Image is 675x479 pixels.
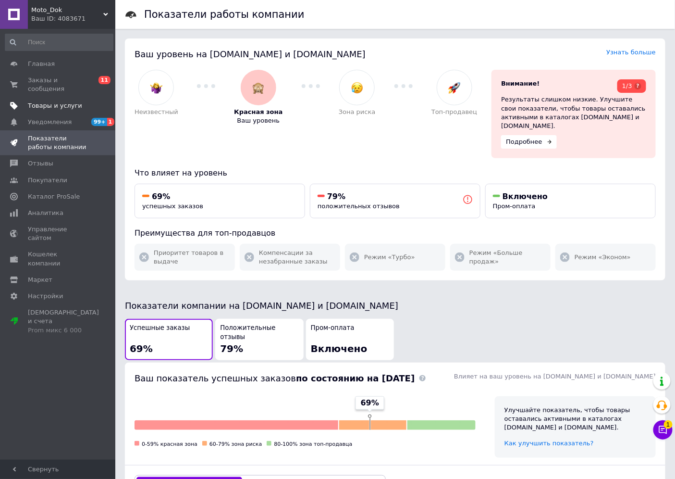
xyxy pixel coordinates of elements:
[364,253,415,262] span: Режим «Турбо»
[431,108,477,116] span: Топ-продавец
[150,82,162,94] img: :woman-shrugging:
[485,184,656,219] button: ВключеноПром-оплата
[501,80,540,87] b: Внимание!
[28,76,89,93] span: Заказы и сообщения
[220,324,298,341] span: Положительные отзывы
[98,76,110,84] span: 11
[125,301,398,311] span: Показатели компании на [DOMAIN_NAME] и [DOMAIN_NAME]
[135,373,415,383] span: Ваш показатель успешных заказов
[91,118,107,126] span: 99+
[664,420,673,429] span: 1
[311,324,355,333] span: Пром-оплата
[209,441,262,447] span: 60-79% зона риска
[318,202,400,210] span: положительных отзывов
[28,292,63,301] span: Настройки
[28,60,55,68] span: Главная
[135,49,366,59] span: Ваш уровень на [DOMAIN_NAME] и [DOMAIN_NAME]
[135,168,227,177] span: Что влияет на уровень
[653,420,673,440] button: Чат с покупателем1
[635,83,641,89] span: ?
[296,373,415,383] b: по состоянию на [DATE]
[142,441,197,447] span: 0-59% красная зона
[220,343,243,354] span: 79%
[501,95,646,130] div: Результаты слишком низкие. Улучшите свои показатели, чтобы товары оставались активными в каталога...
[606,49,656,56] a: Узнать больше
[310,184,480,219] button: 79%положительных отзывов
[31,14,115,23] div: Ваш ID: 4083671
[311,343,368,354] span: Включено
[454,373,656,380] span: Влияет на ваш уровень на [DOMAIN_NAME] и [DOMAIN_NAME]
[31,6,103,14] span: Moto_Dok
[154,249,230,266] span: Приоритет товаров в выдаче
[617,79,646,93] div: 1/3
[448,82,460,94] img: :rocket:
[504,406,646,432] div: Улучшайте показатель, чтобы товары оставались активными в каталогах [DOMAIN_NAME] и [DOMAIN_NAME].
[5,34,113,51] input: Поиск
[215,319,303,360] button: Положительные отзывы79%
[130,343,153,354] span: 69%
[327,192,345,201] span: 79%
[135,228,275,238] span: Преимущества для топ-продавцов
[361,398,379,408] span: 69%
[28,276,52,284] span: Маркет
[259,249,335,266] span: Компенсации за незабранные заказы
[252,82,264,94] img: :see_no_evil:
[28,308,99,335] span: [DEMOGRAPHIC_DATA] и счета
[306,319,394,360] button: Пром-оплатаВключено
[28,225,89,242] span: Управление сайтом
[107,118,115,126] span: 1
[575,253,631,262] span: Режим «Эконом»
[28,209,63,217] span: Аналитика
[501,135,556,149] a: Подробнее
[28,101,82,110] span: Товары и услуги
[339,108,376,116] span: Зона риска
[152,192,170,201] span: 69%
[28,326,99,335] div: Prom микс 6 000
[237,116,280,125] span: Ваш уровень
[125,319,213,360] button: Успешные заказы69%
[135,108,178,116] span: Неизвестный
[504,440,594,447] a: Как улучшить показатель?
[234,108,282,116] span: Красная зона
[28,118,72,126] span: Уведомления
[28,250,89,267] span: Кошелек компании
[28,159,53,168] span: Отзывы
[144,9,305,20] h1: Показатели работы компании
[469,249,546,266] span: Режим «Больше продаж»
[493,202,536,210] span: Пром-оплата
[503,192,548,201] span: Включено
[274,441,352,447] span: 80-100% зона топ-продавца
[142,202,203,210] span: успешных заказов
[28,192,80,201] span: Каталог ProSale
[28,134,89,151] span: Показатели работы компании
[130,324,190,333] span: Успешные заказы
[28,176,67,185] span: Покупатели
[135,184,305,219] button: 69%успешных заказов
[351,82,363,94] img: :disappointed_relieved:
